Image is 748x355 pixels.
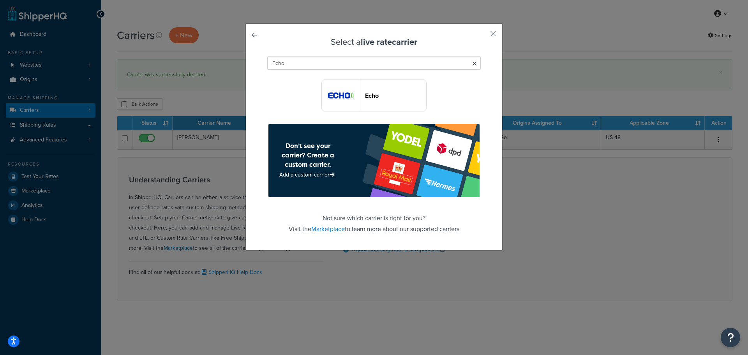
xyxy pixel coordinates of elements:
[267,57,481,70] input: Search Carriers
[721,328,740,347] button: Open Resource Center
[273,141,342,169] h4: Don’t see your carrier? Create a custom carrier.
[472,58,477,69] span: Clear search query
[361,35,417,48] strong: live rate carrier
[279,171,336,179] a: Add a custom carrier
[265,37,483,47] h3: Select a
[322,80,360,111] img: echoFreight logo
[311,224,345,233] a: Marketplace
[265,124,483,235] footer: Not sure which carrier is right for you? Visit the to learn more about our supported carriers
[321,79,427,111] button: echoFreight logoEcho
[365,92,426,99] header: Echo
